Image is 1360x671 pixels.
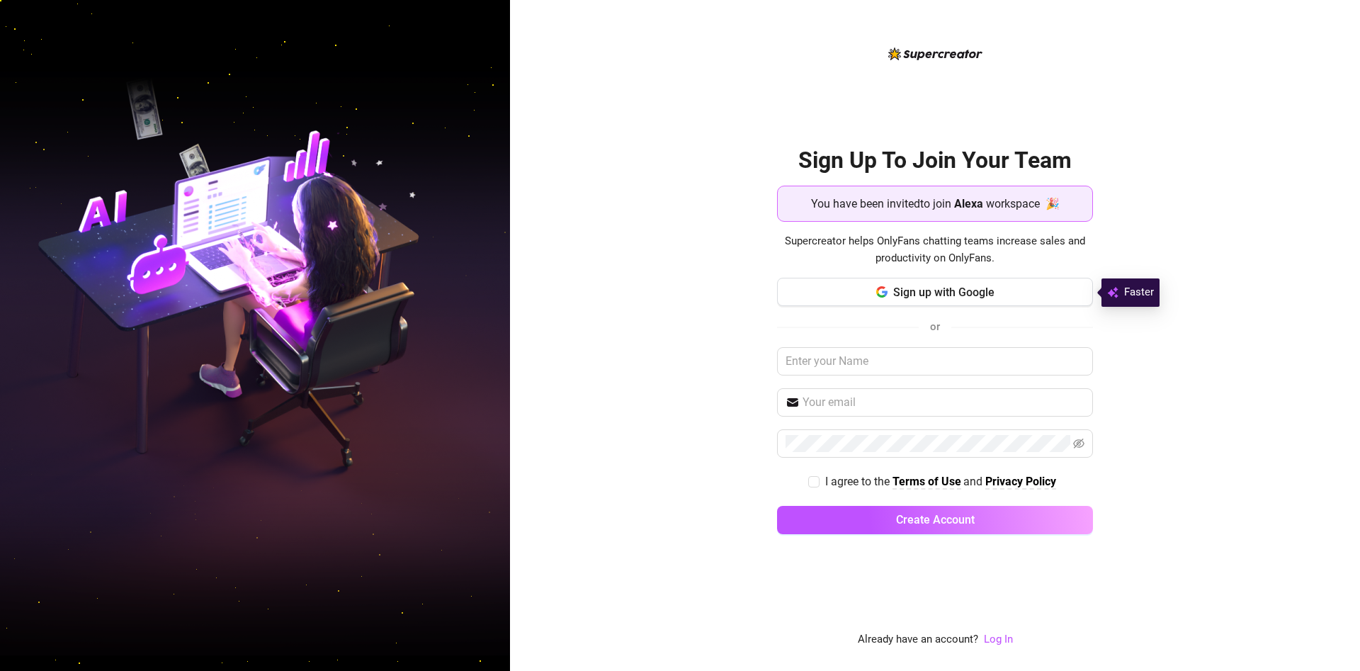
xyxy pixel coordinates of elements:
[777,506,1093,534] button: Create Account
[777,347,1093,376] input: Enter your Name
[1107,284,1118,301] img: svg%3e
[985,475,1056,488] strong: Privacy Policy
[803,394,1084,411] input: Your email
[986,195,1060,213] span: workspace 🎉
[963,475,985,488] span: and
[985,475,1056,490] a: Privacy Policy
[892,475,961,490] a: Terms of Use
[777,146,1093,175] h2: Sign Up To Join Your Team
[896,513,975,526] span: Create Account
[984,633,1013,645] a: Log In
[954,197,983,210] strong: Alexa
[777,278,1093,306] button: Sign up with Google
[1124,284,1154,301] span: Faster
[984,631,1013,648] a: Log In
[893,286,994,299] span: Sign up with Google
[825,475,892,488] span: I agree to the
[858,631,978,648] span: Already have an account?
[888,47,982,60] img: logo-BBDzfeDw.svg
[777,233,1093,266] span: Supercreator helps OnlyFans chatting teams increase sales and productivity on OnlyFans.
[892,475,961,488] strong: Terms of Use
[811,195,951,213] span: You have been invited to join
[930,320,940,333] span: or
[1073,438,1084,449] span: eye-invisible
